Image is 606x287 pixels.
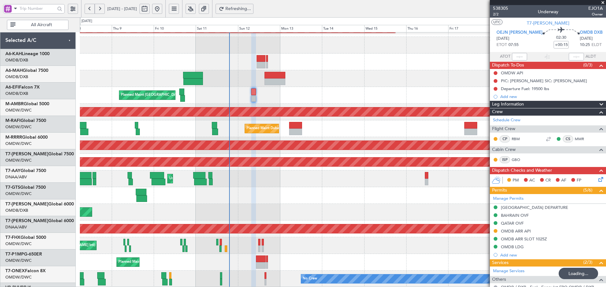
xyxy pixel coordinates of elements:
a: GBO [512,157,526,163]
span: T7-[PERSON_NAME] [5,202,48,206]
span: OEJN [PERSON_NAME] [496,30,543,36]
span: A6-KAH [5,52,22,56]
a: OMDW/DWC [5,107,32,113]
a: OMDW/DWC [5,158,32,163]
div: CP [500,135,510,142]
div: No Crew [303,274,317,284]
span: (5/6) [583,187,592,193]
button: All Aircraft [7,20,68,30]
a: OMDW/DWC [5,258,32,263]
a: OMDB/DXB [5,208,28,213]
span: T7-AAY [5,169,21,173]
div: OMDB ARR API [501,228,531,234]
span: 538305 [493,5,508,12]
div: Planned Maint Abuja ([PERSON_NAME] Intl) [118,257,189,267]
span: T7-[PERSON_NAME] [5,152,48,156]
input: --:-- [512,53,527,60]
div: OMDB LDG [501,244,524,250]
span: Crew [492,108,503,116]
a: OMDW/DWC [5,241,32,247]
span: Permits [492,187,507,194]
div: Underway [538,9,558,15]
span: (2/3) [583,259,592,266]
div: CS [563,135,573,142]
span: Services [492,259,508,267]
span: [DATE] [580,36,593,42]
div: Planned Maint [GEOGRAPHIC_DATA] ([GEOGRAPHIC_DATA] Intl) [121,90,226,100]
div: Add new [500,252,603,258]
span: M-RAFI [5,118,21,123]
div: [GEOGRAPHIC_DATA] DEPARTURE [501,205,568,210]
a: Schedule Crew [493,117,520,123]
div: Sat 11 [196,25,238,32]
div: Wed 8 [69,25,111,32]
a: T7-GTSGlobal 7500 [5,185,46,190]
a: T7-[PERSON_NAME]Global 6000 [5,219,74,223]
a: A6-KAHLineage 1000 [5,52,50,56]
span: Flight Crew [492,125,515,133]
span: PM [513,177,519,184]
span: Cabin Crew [492,146,516,153]
a: OMDB/DXB [5,57,28,63]
span: ALDT [585,54,596,60]
a: A6-EFIFalcon 7X [5,85,40,89]
a: OMDW/DWC [5,274,32,280]
span: CR [545,177,551,184]
span: FP [577,177,581,184]
button: UTC [491,19,502,25]
div: Add new [500,94,603,99]
div: Thu 9 [112,25,154,32]
span: All Aircraft [17,23,66,27]
span: OMDB DXB [580,30,603,36]
span: AF [561,177,566,184]
div: Planned Maint Dubai (Al Maktoum Intl) [247,124,309,133]
a: T7-[PERSON_NAME]Global 6000 [5,202,74,206]
a: OMDW/DWC [5,191,32,197]
span: T7-[PERSON_NAME] [527,20,569,26]
a: M-RRRRGlobal 6000 [5,135,48,140]
a: Manage Services [493,268,525,274]
a: Manage Permits [493,196,524,202]
div: QATAR OVF [501,221,524,226]
div: Mon 13 [280,25,322,32]
button: Refreshing... [216,4,253,14]
span: Leg Information [492,101,524,108]
span: EJO1A [588,5,603,12]
div: BAHRAIN OVF [501,213,529,218]
span: ELDT [591,42,602,48]
span: Owner [588,12,603,17]
a: OMDW/DWC [5,124,32,130]
div: Loading... [559,268,598,279]
span: T7-ONEX [5,269,25,273]
span: (0/3) [583,62,592,68]
span: [DATE] [496,36,509,42]
span: Dispatch To-Dos [492,62,524,69]
input: Trip Number [20,4,55,13]
span: Dispatch Checks and Weather [492,167,552,174]
div: Unplanned Maint [GEOGRAPHIC_DATA] (Al Maktoum Intl) [169,174,263,183]
div: Wed 15 [364,25,406,32]
a: T7-FHXGlobal 5000 [5,235,46,240]
span: 2/2 [493,12,508,17]
a: T7-AAYGlobal 7500 [5,169,46,173]
a: T7-ONEXFalcon 8X [5,269,46,273]
div: Thu 16 [406,25,448,32]
span: T7-[PERSON_NAME] [5,219,48,223]
span: ETOT [496,42,507,48]
a: T7-P1MPG-650ER [5,252,42,256]
span: T7-P1MP [5,252,24,256]
span: T7-FHX [5,235,21,240]
span: [DATE] - [DATE] [107,6,137,12]
a: OMDB/DXB [5,74,28,80]
a: RBM [512,136,526,142]
span: ATOT [500,54,510,60]
div: PIC: [PERSON_NAME] SIC: [PERSON_NAME] [501,78,587,83]
div: OMDB ARR SLOT 1025Z [501,236,547,242]
a: M-RAFIGlobal 7500 [5,118,46,123]
div: Fri 17 [448,25,490,32]
span: M-RRRR [5,135,22,140]
span: Refreshing... [225,7,251,11]
span: A6-EFI [5,85,19,89]
div: ISP [500,156,510,163]
a: T7-[PERSON_NAME]Global 7500 [5,152,74,156]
